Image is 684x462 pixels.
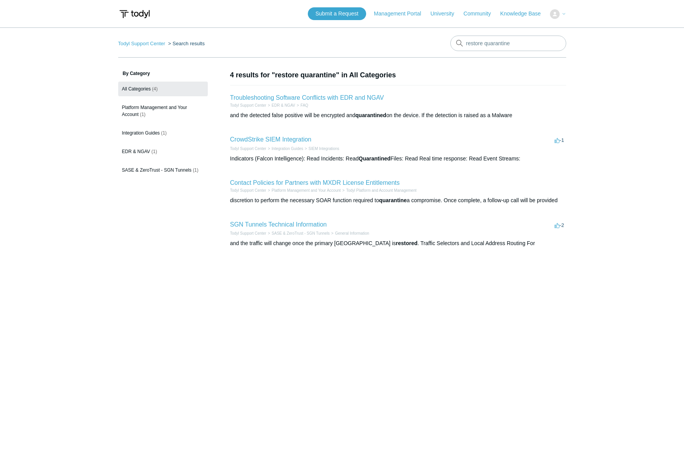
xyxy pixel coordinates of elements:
a: Integration Guides (1) [118,126,208,140]
em: quarantined [355,112,386,118]
a: Troubleshooting Software Conflicts with EDR and NGAV [230,94,384,101]
li: SIEM Integrations [303,146,339,152]
a: CrowdStrike SIEM Integration [230,136,312,143]
div: and the traffic will change once the primary [GEOGRAPHIC_DATA] is . Traffic Selectors and Local A... [230,239,566,247]
li: Todyl Support Center [230,230,266,236]
li: Integration Guides [266,146,303,152]
a: Management Portal [374,10,429,18]
a: Community [463,10,499,18]
a: Todyl Support Center [230,231,266,235]
li: FAQ [295,102,308,108]
h3: By Category [118,70,208,77]
a: General Information [335,231,369,235]
a: Contact Policies for Partners with MXDR License Entitlements [230,179,400,186]
span: Integration Guides [122,130,160,136]
input: Search [450,36,566,51]
li: Todyl Platform and Account Management [341,188,416,193]
li: Todyl Support Center [230,102,266,108]
a: Platform Management and Your Account (1) [118,100,208,122]
span: EDR & NGAV [122,149,150,154]
em: restored [396,240,418,246]
a: Todyl Support Center [230,147,266,151]
a: Todyl Support Center [118,41,165,46]
span: SASE & ZeroTrust - SGN Tunnels [122,167,192,173]
span: -2 [555,222,564,228]
img: Todyl Support Center Help Center home page [118,7,151,21]
a: SGN Tunnels Technical Information [230,221,327,228]
a: EDR & NGAV [272,103,295,107]
div: Indicators (Falcon Intelligence): Read Incidents: Read Files: Read Real time response: Read Event... [230,155,566,163]
span: (1) [193,167,199,173]
a: FAQ [300,103,308,107]
a: Submit a Request [308,7,366,20]
em: quarantine [379,197,407,203]
h1: 4 results for "restore quarantine" in All Categories [230,70,566,80]
a: Todyl Support Center [230,103,266,107]
li: Todyl Support Center [118,41,167,46]
li: Todyl Support Center [230,188,266,193]
span: Platform Management and Your Account [122,105,187,117]
li: SASE & ZeroTrust - SGN Tunnels [266,230,329,236]
a: SASE & ZeroTrust - SGN Tunnels (1) [118,163,208,177]
a: SIEM Integrations [309,147,339,151]
li: General Information [330,230,369,236]
a: All Categories (4) [118,82,208,96]
div: discretion to perform the necessary SOAR function required to a compromise. Once complete, a foll... [230,196,566,205]
em: Quarantined [359,155,390,162]
span: (1) [140,112,146,117]
span: (1) [151,149,157,154]
a: Integration Guides [272,147,303,151]
a: Platform Management and Your Account [272,188,341,193]
a: Knowledge Base [500,10,548,18]
li: Search results [166,41,205,46]
a: Todyl Support Center [230,188,266,193]
li: EDR & NGAV [266,102,295,108]
span: All Categories [122,86,151,92]
a: EDR & NGAV (1) [118,144,208,159]
span: (1) [161,130,167,136]
li: Platform Management and Your Account [266,188,341,193]
div: and the detected false positive will be encrypted and on the device. If the detection is raised a... [230,111,566,119]
a: SASE & ZeroTrust - SGN Tunnels [272,231,329,235]
a: University [430,10,462,18]
span: (4) [152,86,158,92]
a: Todyl Platform and Account Management [346,188,416,193]
span: -1 [555,137,564,143]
